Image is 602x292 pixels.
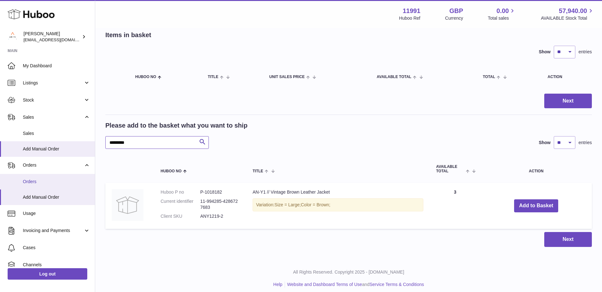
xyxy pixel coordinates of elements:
[23,262,90,268] span: Channels
[377,75,411,79] span: AVAILABLE Total
[488,15,516,21] span: Total sales
[23,228,83,234] span: Invoicing and Payments
[445,15,463,21] div: Currency
[539,140,551,146] label: Show
[541,7,594,21] a: 57,940.00 AVAILABLE Stock Total
[275,202,301,207] span: Size = Large;
[301,202,330,207] span: Color = Brown;
[287,282,362,287] a: Website and Dashboard Terms of Use
[23,31,81,43] div: [PERSON_NAME]
[483,75,495,79] span: Total
[579,49,592,55] span: entries
[23,114,83,120] span: Sales
[8,32,17,42] img: info@an-y1.com
[246,183,430,229] td: AN-Y1 // Vintage Brown Leather Jacket
[208,75,218,79] span: Title
[559,7,587,15] span: 57,940.00
[436,165,464,173] span: AVAILABLE Total
[399,15,420,21] div: Huboo Ref
[544,94,592,109] button: Next
[23,179,90,185] span: Orders
[100,269,597,275] p: All Rights Reserved. Copyright 2025 - [DOMAIN_NAME]
[23,63,90,69] span: My Dashboard
[449,7,463,15] strong: GBP
[579,140,592,146] span: entries
[105,31,151,39] h2: Items in basket
[135,75,156,79] span: Huboo no
[23,245,90,251] span: Cases
[23,146,90,152] span: Add Manual Order
[548,75,585,79] div: Action
[403,7,420,15] strong: 11991
[200,213,240,219] dd: ANY1219-2
[200,198,240,210] dd: 11-994285-4286727683
[285,282,424,288] li: and
[497,7,509,15] span: 0.00
[23,97,83,103] span: Stock
[161,198,200,210] dt: Current identifier
[23,162,83,168] span: Orders
[514,199,559,212] button: Add to Basket
[480,158,592,179] th: Action
[200,189,240,195] dd: P-1018182
[544,232,592,247] button: Next
[23,80,83,86] span: Listings
[161,213,200,219] dt: Client SKU
[23,194,90,200] span: Add Manual Order
[8,268,87,280] a: Log out
[273,282,282,287] a: Help
[161,169,182,173] span: Huboo no
[541,15,594,21] span: AVAILABLE Stock Total
[430,183,480,229] td: 3
[539,49,551,55] label: Show
[161,189,200,195] dt: Huboo P no
[253,169,263,173] span: Title
[23,210,90,216] span: Usage
[23,37,93,42] span: [EMAIL_ADDRESS][DOMAIN_NAME]
[253,198,423,211] div: Variation:
[112,189,143,221] img: AN-Y1 // Vintage Brown Leather Jacket
[269,75,305,79] span: Unit Sales Price
[488,7,516,21] a: 0.00 Total sales
[23,130,90,136] span: Sales
[369,282,424,287] a: Service Terms & Conditions
[105,121,248,130] h2: Please add to the basket what you want to ship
